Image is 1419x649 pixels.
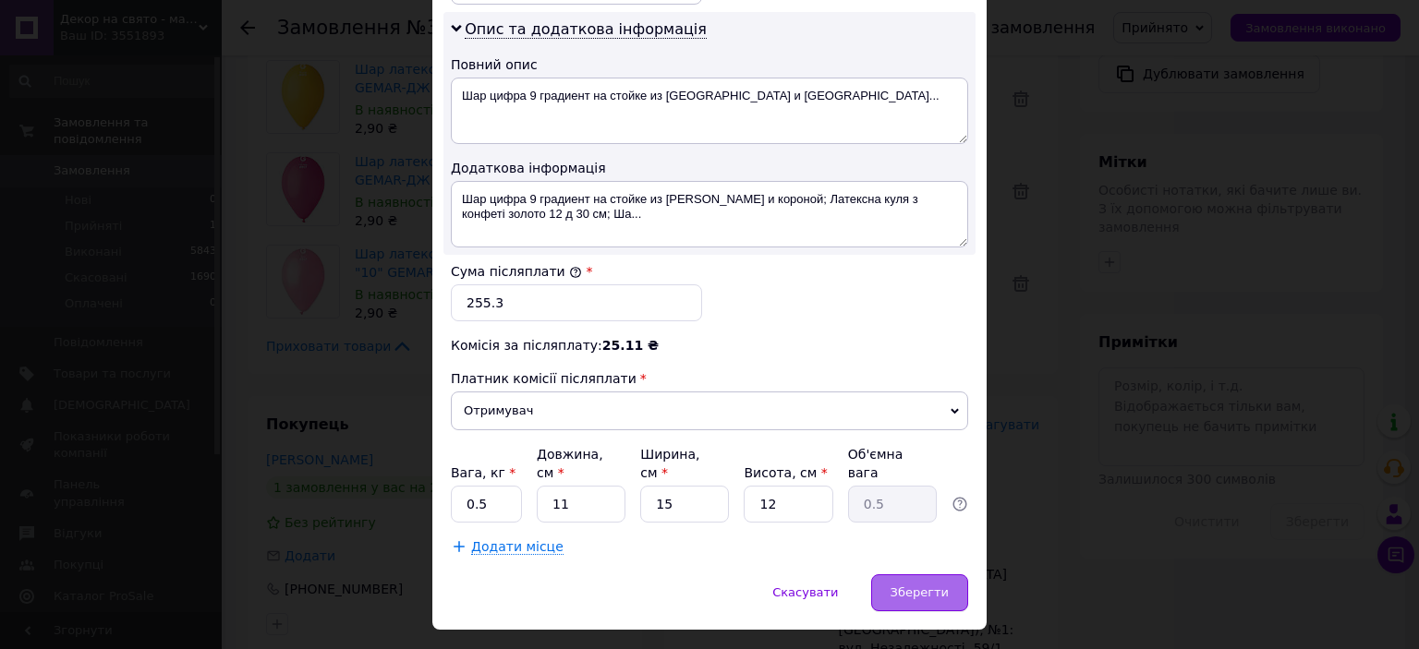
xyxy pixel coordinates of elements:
[465,20,707,39] span: Опис та додаткова інформація
[451,78,968,144] textarea: Шар цифра 9 градиент на стойке из [GEOGRAPHIC_DATA] и [GEOGRAPHIC_DATA]...
[772,585,838,599] span: Скасувати
[451,55,968,74] div: Повний опис
[451,336,968,355] div: Комісія за післяплату:
[451,159,968,177] div: Додаткова інформація
[471,539,564,555] span: Додати місце
[640,447,699,480] label: Ширина, см
[537,447,603,480] label: Довжина, см
[848,445,937,482] div: Об'ємна вага
[451,465,515,480] label: Вага, кг
[451,181,968,247] textarea: Шар цифра 9 градиент на стойке из [PERSON_NAME] и короной; Латексна куля з конфеті золото 12 д 30...
[744,465,827,480] label: Висота, см
[451,391,968,430] span: Отримувач
[451,371,637,386] span: Платник комісії післяплати
[451,264,582,279] label: Сума післяплати
[602,338,659,353] span: 25.11 ₴
[891,585,949,599] span: Зберегти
